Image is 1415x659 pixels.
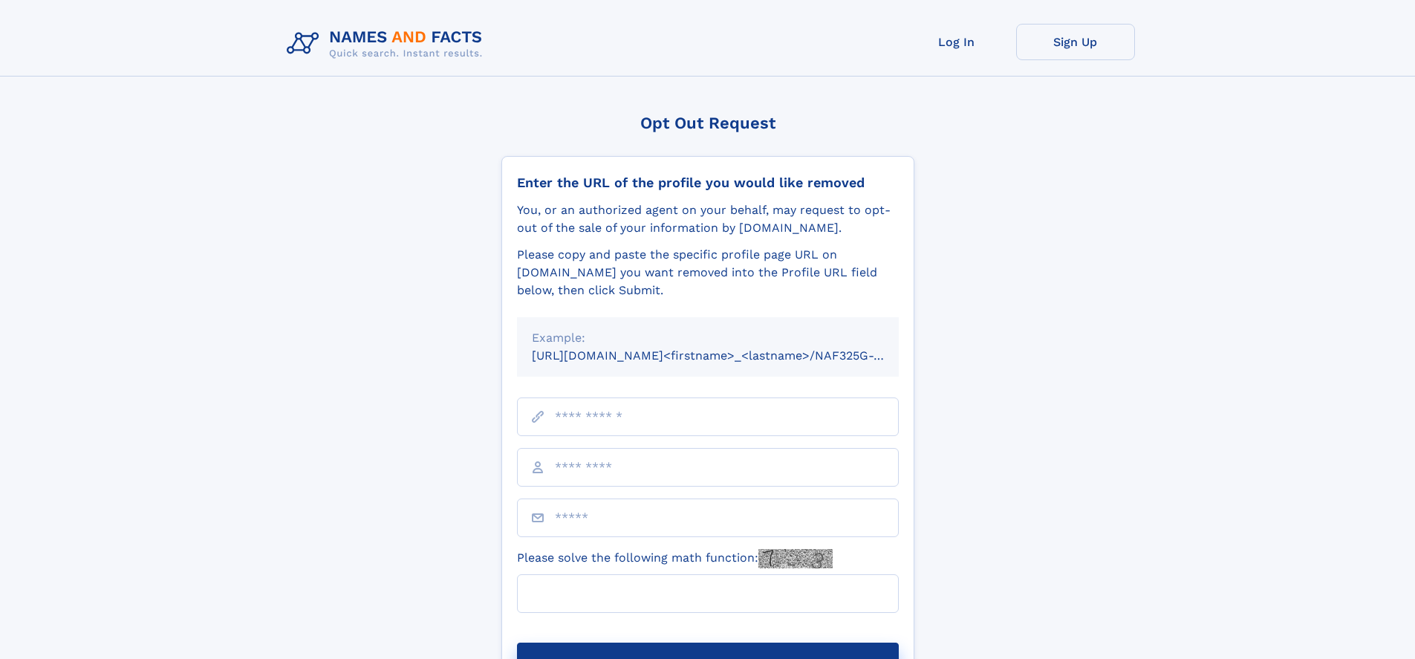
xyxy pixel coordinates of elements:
[897,24,1016,60] a: Log In
[517,246,899,299] div: Please copy and paste the specific profile page URL on [DOMAIN_NAME] you want removed into the Pr...
[517,175,899,191] div: Enter the URL of the profile you would like removed
[517,549,833,568] label: Please solve the following math function:
[501,114,914,132] div: Opt Out Request
[532,329,884,347] div: Example:
[517,201,899,237] div: You, or an authorized agent on your behalf, may request to opt-out of the sale of your informatio...
[532,348,927,363] small: [URL][DOMAIN_NAME]<firstname>_<lastname>/NAF325G-xxxxxxxx
[281,24,495,64] img: Logo Names and Facts
[1016,24,1135,60] a: Sign Up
